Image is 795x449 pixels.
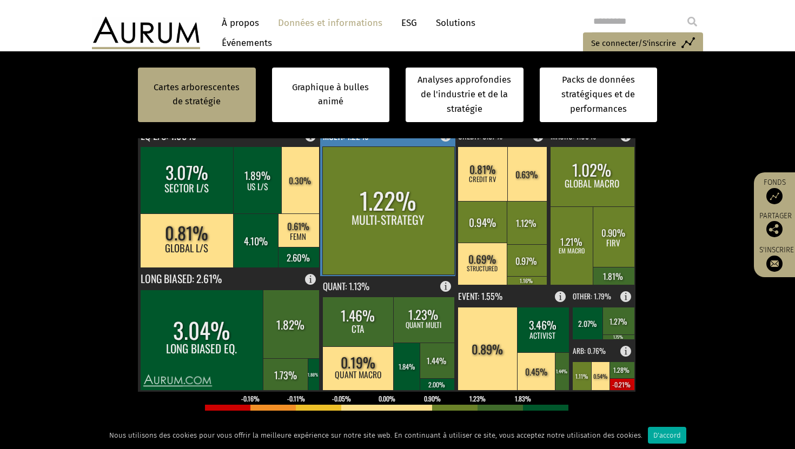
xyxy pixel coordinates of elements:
[681,11,703,32] input: Submit
[222,37,272,49] font: Événements
[92,17,200,49] img: Aurum
[583,32,703,55] a: Se connecter/S'inscrire
[540,68,658,122] a: Packs de données stratégiques et de performances
[759,245,794,272] a: S'inscrire
[591,38,676,48] font: Se connecter/S'inscrire
[273,13,388,33] a: Données et informations
[561,75,635,114] font: Packs de données stratégiques et de performances
[109,431,642,439] font: Nous utilisons des cookies pour vous offrir la meilleure expérience sur notre site web. En contin...
[396,13,422,33] a: ESG
[759,245,794,254] font: S'inscrire
[430,13,481,33] a: Solutions
[653,431,681,439] font: D'accord
[766,188,783,204] img: Accès aux fonds
[766,221,783,237] img: Partager cet article
[766,256,783,272] img: Inscrivez-vous à notre newsletter
[149,81,245,109] a: Cartes arborescentes de stratégie
[418,75,511,114] font: Analyses approfondies de l'industrie et de la stratégie
[436,17,475,29] font: Solutions
[292,82,369,106] font: Graphique à bulles animé
[154,82,240,106] font: Cartes arborescentes de stratégie
[759,178,790,204] a: Fonds
[278,17,382,29] font: Données et informations
[406,68,524,122] a: Analyses approfondies de l'industrie et de la stratégie
[222,17,259,29] font: À propos
[216,13,264,33] a: À propos
[759,211,792,220] font: Partager
[216,33,272,53] a: Événements
[764,178,786,187] font: Fonds
[283,81,379,109] a: Graphique à bulles animé
[401,17,417,29] font: ESG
